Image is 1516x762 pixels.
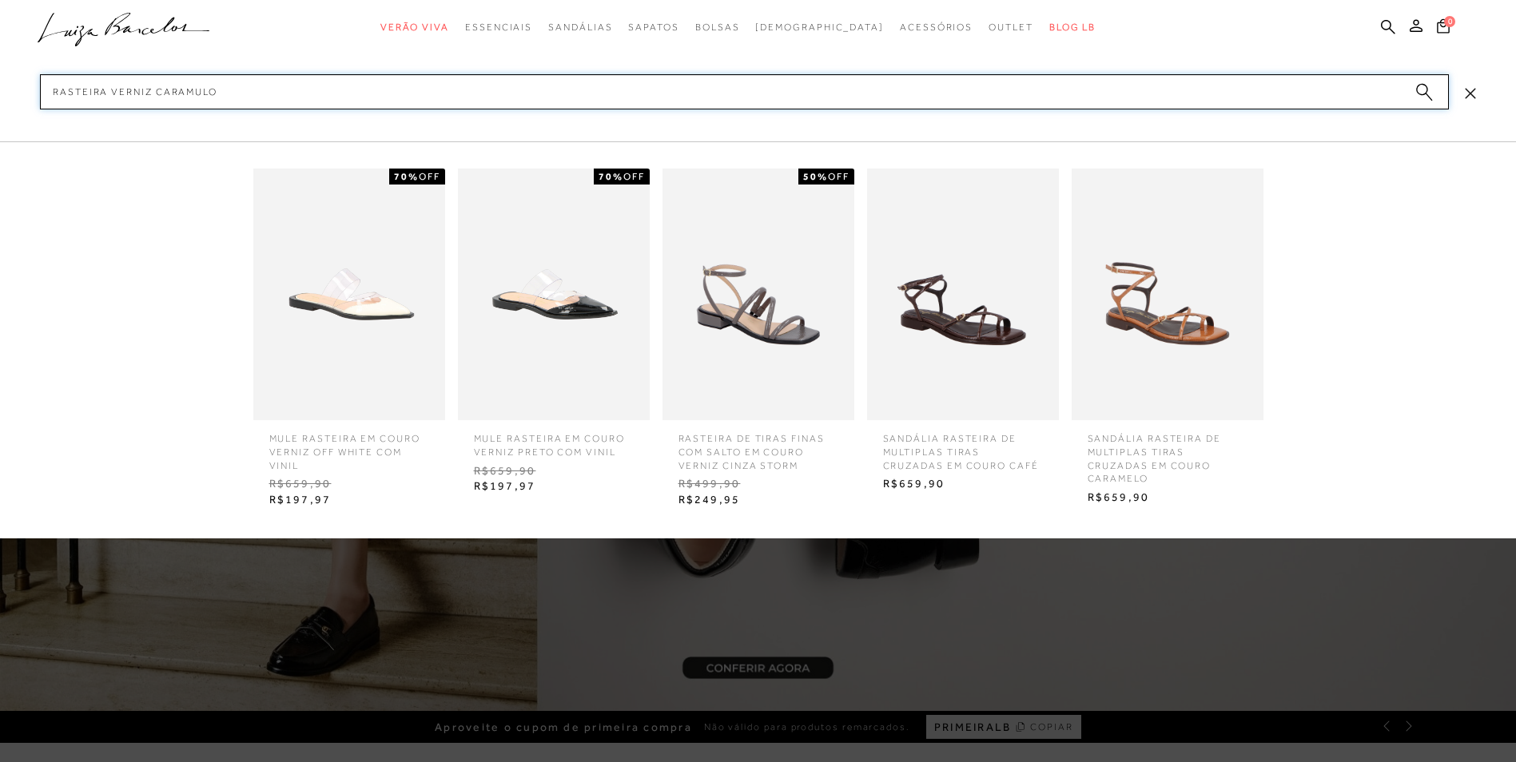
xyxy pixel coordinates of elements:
a: categoryNavScreenReaderText [900,13,973,42]
strong: 70% [599,171,623,182]
span: SANDÁLIA RASTEIRA DE MULTIPLAS TIRAS CRUZADAS EM COURO CAFÉ [871,420,1055,472]
span: Sandálias [548,22,612,33]
a: RASTEIRA DE TIRAS FINAS COM SALTO EM COURO VERNIZ CINZA STORM 50%OFF RASTEIRA DE TIRAS FINAS COM ... [659,169,858,512]
span: Outlet [989,22,1033,33]
span: R$499,90 [666,472,850,496]
img: MULE RASTEIRA EM COURO VERNIZ OFF WHITE COM VINIL [253,169,445,420]
strong: 50% [803,171,828,182]
span: [DEMOGRAPHIC_DATA] [755,22,884,33]
a: SANDÁLIA RASTEIRA DE MULTIPLAS TIRAS CRUZADAS EM COURO CAFÉ SANDÁLIA RASTEIRA DE MULTIPLAS TIRAS ... [863,169,1063,496]
a: noSubCategoriesText [755,13,884,42]
a: SANDÁLIA RASTEIRA DE MULTIPLAS TIRAS CRUZADAS EM COURO CARAMELO SANDÁLIA RASTEIRA DE MULTIPLAS TI... [1068,169,1267,510]
span: BLOG LB [1049,22,1096,33]
span: R$249,95 [666,488,850,512]
a: MULE RASTEIRA EM COURO VERNIZ OFF WHITE COM VINIL 70%OFF MULE RASTEIRA EM COURO VERNIZ OFF WHITE ... [249,169,449,512]
input: Buscar. [40,74,1449,109]
span: R$659,90 [462,459,646,483]
a: categoryNavScreenReaderText [989,13,1033,42]
span: SANDÁLIA RASTEIRA DE MULTIPLAS TIRAS CRUZADAS EM COURO CARAMELO [1076,420,1259,486]
span: Bolsas [695,22,740,33]
span: MULE RASTEIRA EM COURO VERNIZ OFF WHITE COM VINIL [257,420,441,472]
span: R$659,90 [257,472,441,496]
span: OFF [623,171,645,182]
img: SANDÁLIA RASTEIRA DE MULTIPLAS TIRAS CRUZADAS EM COURO CARAMELO [1072,169,1263,420]
span: R$659,90 [871,472,1055,496]
img: MULE RASTEIRA EM COURO VERNIZ PRETO COM VINIL [458,169,650,420]
button: 0 [1432,18,1454,39]
a: categoryNavScreenReaderText [628,13,678,42]
a: categoryNavScreenReaderText [465,13,532,42]
span: 0 [1444,16,1455,27]
span: R$659,90 [1076,486,1259,510]
a: categoryNavScreenReaderText [548,13,612,42]
strong: 70% [394,171,419,182]
span: OFF [828,171,850,182]
span: Acessórios [900,22,973,33]
img: SANDÁLIA RASTEIRA DE MULTIPLAS TIRAS CRUZADAS EM COURO CAFÉ [867,169,1059,420]
span: OFF [419,171,440,182]
a: BLOG LB [1049,13,1096,42]
img: RASTEIRA DE TIRAS FINAS COM SALTO EM COURO VERNIZ CINZA STORM [663,169,854,420]
a: categoryNavScreenReaderText [380,13,449,42]
span: RASTEIRA DE TIRAS FINAS COM SALTO EM COURO VERNIZ CINZA STORM [666,420,850,472]
a: categoryNavScreenReaderText [695,13,740,42]
span: Essenciais [465,22,532,33]
span: MULE RASTEIRA EM COURO VERNIZ PRETO COM VINIL [462,420,646,459]
span: R$197,97 [462,474,646,498]
a: MULE RASTEIRA EM COURO VERNIZ PRETO COM VINIL 70%OFF MULE RASTEIRA EM COURO VERNIZ PRETO COM VINI... [454,169,654,498]
span: Sapatos [628,22,678,33]
span: R$197,97 [257,488,441,512]
span: Verão Viva [380,22,449,33]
